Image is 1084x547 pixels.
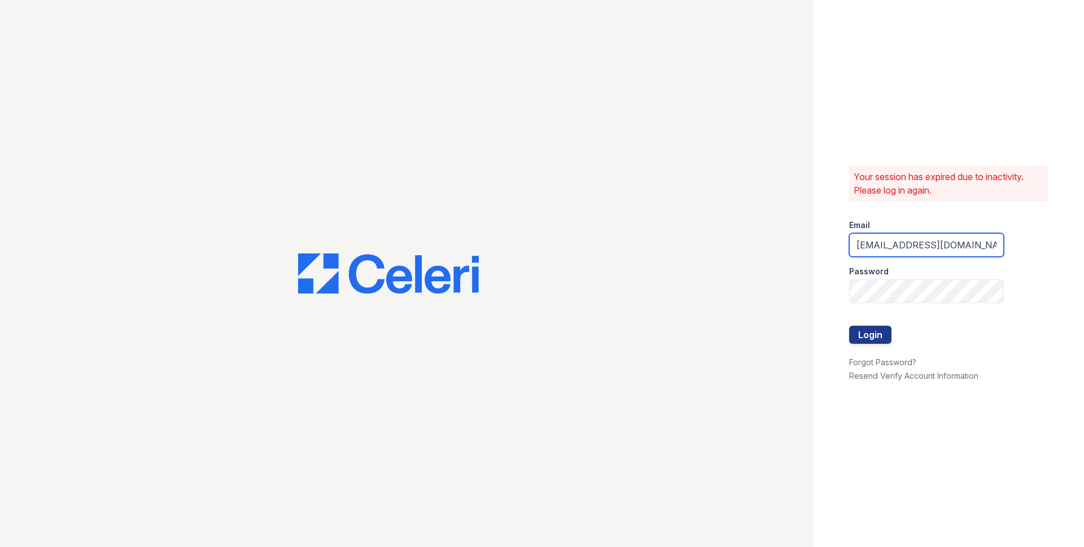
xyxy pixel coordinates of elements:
a: Forgot Password? [849,357,916,367]
p: Your session has expired due to inactivity. Please log in again. [854,170,1043,197]
label: Password [849,266,889,277]
label: Email [849,220,870,231]
img: CE_Logo_Blue-a8612792a0a2168367f1c8372b55b34899dd931a85d93a1a3d3e32e68fde9ad4.png [298,253,479,294]
a: Resend Verify Account Information [849,371,978,380]
button: Login [849,326,891,344]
